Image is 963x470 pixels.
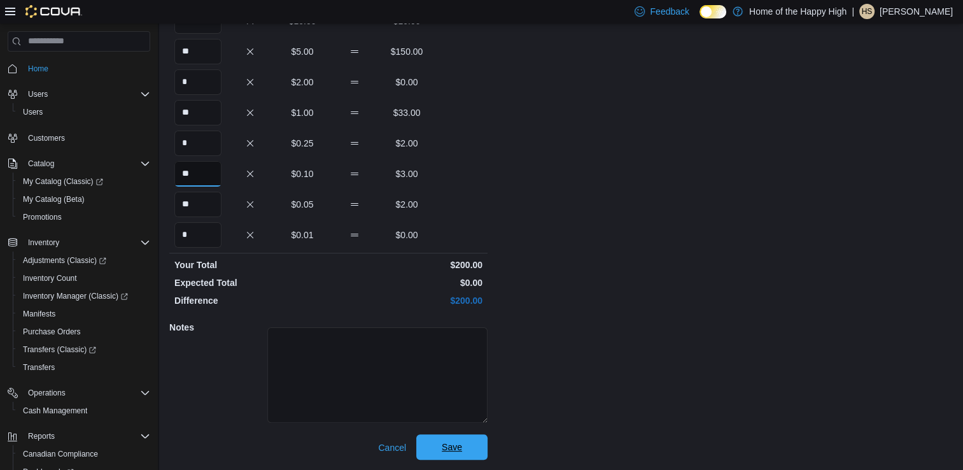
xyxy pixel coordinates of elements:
span: Users [23,107,43,117]
span: Canadian Compliance [18,446,150,462]
span: Users [18,104,150,120]
button: Users [3,85,155,103]
a: Users [18,104,48,120]
a: Purchase Orders [18,324,86,339]
button: Inventory Count [13,269,155,287]
span: Customers [28,133,65,143]
span: Home [28,64,48,74]
span: Inventory Count [23,273,77,283]
button: Users [23,87,53,102]
span: HS [862,4,873,19]
p: $200.00 [331,294,482,307]
span: My Catalog (Classic) [23,176,103,187]
button: Purchase Orders [13,323,155,341]
a: Transfers (Classic) [18,342,101,357]
a: Transfers [18,360,60,375]
span: Manifests [18,306,150,322]
span: Operations [23,385,150,401]
button: My Catalog (Beta) [13,190,155,208]
a: Inventory Manager (Classic) [18,288,133,304]
p: Your Total [174,259,326,271]
button: Inventory [23,235,64,250]
a: Canadian Compliance [18,446,103,462]
a: Customers [23,131,70,146]
span: My Catalog (Classic) [18,174,150,189]
p: $0.25 [279,137,326,150]
span: Inventory [23,235,150,250]
img: Cova [25,5,82,18]
a: Home [23,61,53,76]
input: Quantity [174,131,221,156]
p: $3.00 [383,167,430,180]
input: Quantity [174,222,221,248]
span: Users [23,87,150,102]
input: Quantity [174,161,221,187]
button: Users [13,103,155,121]
span: Purchase Orders [23,327,81,337]
p: $2.00 [279,76,326,89]
a: Inventory Count [18,271,82,286]
button: Canadian Compliance [13,445,155,463]
span: My Catalog (Beta) [18,192,150,207]
button: Promotions [13,208,155,226]
span: Inventory [28,238,59,248]
button: Operations [23,385,71,401]
span: Operations [28,388,66,398]
a: Transfers (Classic) [13,341,155,359]
input: Quantity [174,69,221,95]
p: $5.00 [279,45,326,58]
span: Dark Mode [699,18,700,19]
span: Users [28,89,48,99]
span: Cash Management [23,406,87,416]
span: Promotions [18,210,150,225]
button: Cancel [373,435,411,460]
p: $0.01 [279,229,326,241]
button: Customers [3,129,155,147]
span: Reports [28,431,55,441]
a: Inventory Manager (Classic) [13,287,155,305]
a: Adjustments (Classic) [18,253,111,268]
a: My Catalog (Classic) [18,174,108,189]
p: $0.05 [279,198,326,211]
button: Catalog [23,156,59,171]
button: Save [416,434,488,460]
p: $1.00 [279,106,326,119]
p: | [852,4,854,19]
span: Cancel [378,441,406,454]
p: $0.00 [331,276,482,289]
input: Quantity [174,39,221,64]
span: Inventory Manager (Classic) [18,288,150,304]
span: Save [442,441,462,453]
h5: Notes [169,315,265,340]
button: Reports [23,429,60,444]
p: $200.00 [331,259,482,271]
button: Operations [3,384,155,402]
p: Difference [174,294,326,307]
p: $2.00 [383,198,430,211]
span: Adjustments (Classic) [23,255,106,266]
span: Customers [23,130,150,146]
a: Adjustments (Classic) [13,252,155,269]
div: Harshpreet Singh [859,4,875,19]
p: [PERSON_NAME] [880,4,953,19]
span: Feedback [650,5,689,18]
span: Transfers [23,362,55,373]
p: $0.00 [383,76,430,89]
a: Promotions [18,210,67,225]
span: Promotions [23,212,62,222]
span: Canadian Compliance [23,449,98,459]
p: $0.10 [279,167,326,180]
input: Quantity [174,100,221,125]
button: Cash Management [13,402,155,420]
input: Dark Mode [699,5,726,18]
span: Transfers (Classic) [23,345,96,355]
span: Home [23,61,150,76]
p: $2.00 [383,137,430,150]
a: Cash Management [18,403,92,418]
span: Cash Management [18,403,150,418]
button: Home [3,59,155,78]
button: Transfers [13,359,155,376]
span: Catalog [23,156,150,171]
p: $33.00 [383,106,430,119]
a: My Catalog (Classic) [13,173,155,190]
